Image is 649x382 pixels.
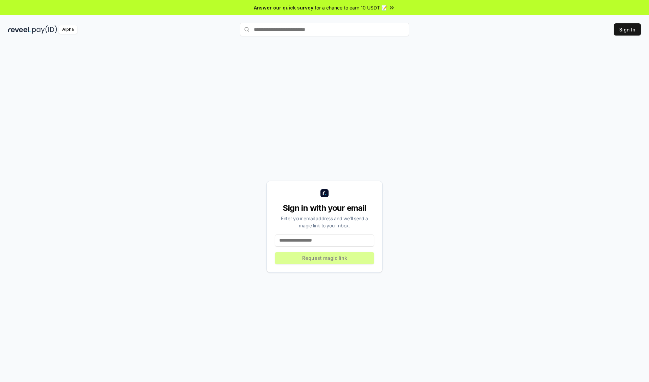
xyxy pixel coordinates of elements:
div: Alpha [58,25,77,34]
span: for a chance to earn 10 USDT 📝 [315,4,387,11]
div: Sign in with your email [275,203,374,214]
img: logo_small [320,189,329,197]
span: Answer our quick survey [254,4,313,11]
img: reveel_dark [8,25,31,34]
button: Sign In [614,23,641,36]
img: pay_id [32,25,57,34]
div: Enter your email address and we’ll send a magic link to your inbox. [275,215,374,229]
